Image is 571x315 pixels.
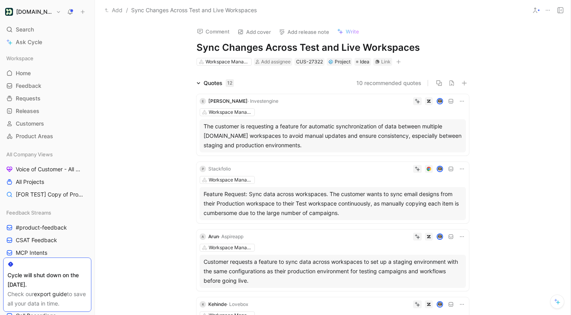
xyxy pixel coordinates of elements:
[3,52,91,64] div: Workspace
[3,130,91,142] a: Product Areas
[200,233,206,240] div: A
[3,24,91,35] div: Search
[248,98,278,104] span: · Investengine
[204,189,462,218] div: Feature Request: Sync data across workspaces. The customer wants to sync email designs from their...
[16,8,53,15] h1: [DOMAIN_NAME]
[16,249,47,257] span: MCP Intents
[3,36,91,48] a: Ask Cycle
[219,233,243,239] span: · Aspireapp
[200,301,206,308] div: K
[206,58,250,66] div: Workspace Management
[16,236,57,244] span: CSAT Feedback
[3,67,91,79] a: Home
[360,58,369,66] span: Idea
[3,148,91,200] div: All Company ViewsVoice of Customer - All AreasAll Projects[FOR TEST] Copy of Projects for Discovery
[3,105,91,117] a: Releases
[346,28,359,35] span: Write
[328,58,350,66] div: Project
[3,118,91,130] a: Customers
[227,301,248,307] span: · Lovebox
[16,94,41,102] span: Requests
[103,6,124,15] button: Add
[208,233,219,239] span: Arun
[200,98,206,104] div: E
[3,148,91,160] div: All Company Views
[3,176,91,188] a: All Projects
[3,189,91,200] a: [FOR TEST] Copy of Projects for Discovery
[126,6,128,15] span: /
[438,234,443,239] img: avatar
[16,132,53,140] span: Product Areas
[3,222,91,233] a: #product-feedback
[208,98,248,104] span: [PERSON_NAME]
[327,58,352,66] div: 💠Project
[438,99,443,104] img: avatar
[3,6,63,17] button: Customer.io[DOMAIN_NAME]
[438,167,443,172] img: avatar
[3,207,91,219] div: Feedback Streams
[275,26,333,37] button: Add release note
[16,165,81,173] span: Voice of Customer - All Areas
[3,163,91,175] a: Voice of Customer - All Areas
[131,6,257,15] span: Sync Changes Across Test and Live Workspaces
[354,58,371,66] div: Idea
[209,176,253,184] div: Workspace Management
[16,69,31,77] span: Home
[3,93,91,104] a: Requests
[16,82,41,90] span: Feedback
[209,108,253,116] div: Workspace Management
[204,122,462,150] div: The customer is requesting a feature for automatic synchronization of data between multiple [DOMA...
[296,58,323,66] div: CUS-27322
[197,41,469,54] h1: Sync Changes Across Test and Live Workspaces
[3,80,91,92] a: Feedback
[5,8,13,16] img: Customer.io
[200,166,206,172] div: P
[204,78,234,88] div: Quotes
[16,25,34,34] span: Search
[16,120,44,128] span: Customers
[6,54,33,62] span: Workspace
[208,301,227,307] span: Kehinde
[34,291,67,297] a: export guide
[16,107,39,115] span: Releases
[234,26,274,37] button: Add cover
[6,150,53,158] span: All Company Views
[3,234,91,246] a: CSAT Feedback
[209,244,253,252] div: Workspace Management
[16,224,67,232] span: #product-feedback
[7,289,87,308] div: Check our to save all your data in time.
[356,78,421,88] button: 10 recommended quotes
[328,59,333,64] img: 💠
[193,78,237,88] div: Quotes12
[16,37,42,47] span: Ask Cycle
[261,59,291,65] span: Add assignee
[7,271,87,289] div: Cycle will shut down on the [DATE].
[208,165,231,173] div: Stackfolio
[381,58,391,66] div: Link
[334,26,363,37] button: Write
[6,209,51,217] span: Feedback Streams
[204,257,462,285] div: Customer requests a feature to sync data across workspaces to set up a staging environment with t...
[3,247,91,259] a: MCP Intents
[438,302,443,307] img: avatar
[193,26,233,37] button: Comment
[16,178,44,186] span: All Projects
[226,79,234,87] div: 12
[16,191,83,198] span: [FOR TEST] Copy of Projects for Discovery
